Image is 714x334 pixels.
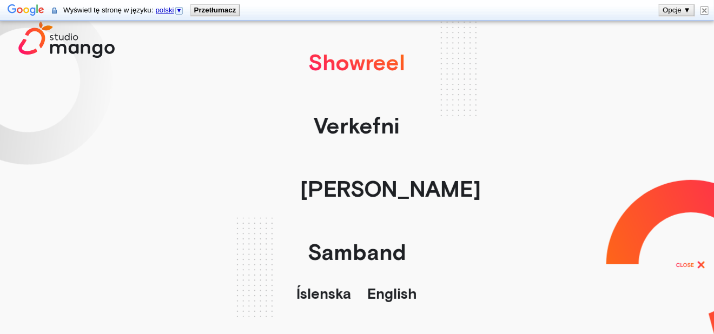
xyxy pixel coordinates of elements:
[63,6,186,14] span: Wyświetl tę stronę w języku:
[191,5,240,16] button: Przetłumacz
[669,242,714,287] div: menu
[8,3,44,18] img: Google Tłumacz
[303,31,411,94] a: Showreel
[309,94,406,157] a: Verkefni
[194,6,236,14] b: Przetłumacz
[368,285,418,302] a: English
[302,221,412,284] a: Samband
[156,6,184,14] a: polski
[52,6,57,15] img: Zawartość tej zabezpieczonej strony zostanie przesłana do Google za pomocą bezpiecznego połączeni...
[156,6,174,14] span: polski
[295,157,486,221] a: [PERSON_NAME]
[297,285,352,302] a: Íslenska
[700,6,709,15] img: Zamknij
[659,5,694,16] button: Opcje ▼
